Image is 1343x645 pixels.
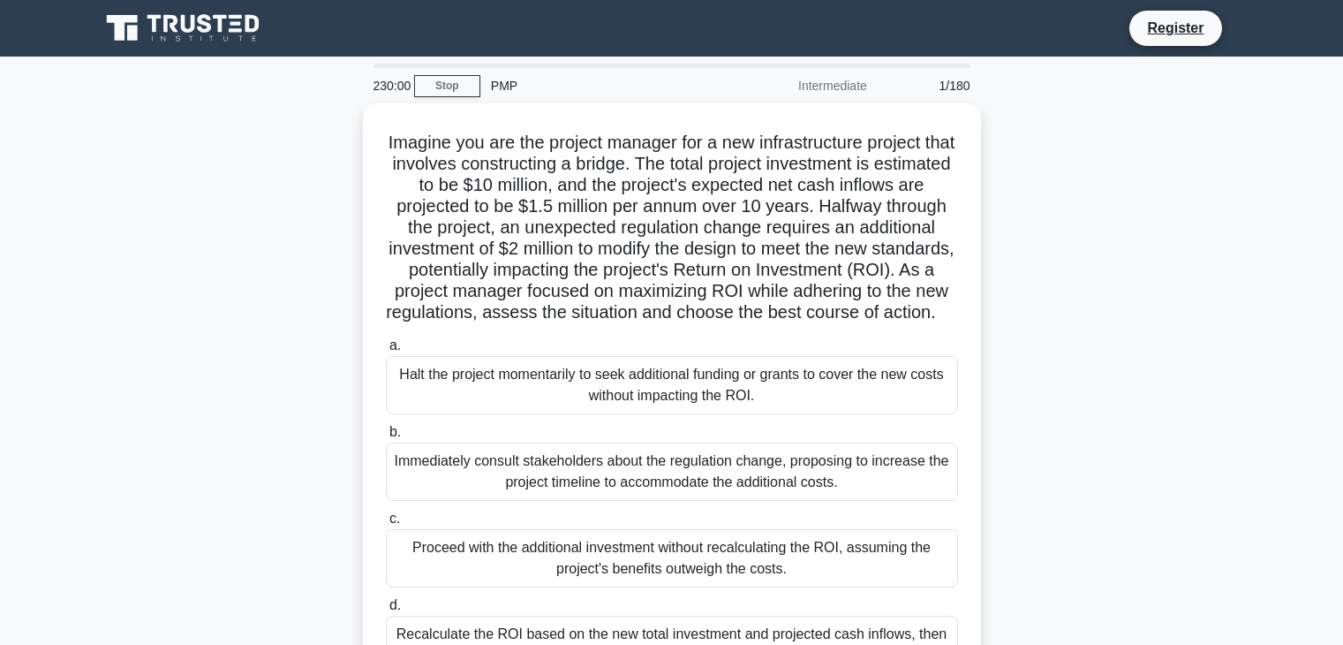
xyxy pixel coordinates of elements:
div: 230:00 [363,68,414,103]
h5: Imagine you are the project manager for a new infrastructure project that involves constructing a... [384,132,960,324]
div: Halt the project momentarily to seek additional funding or grants to cover the new costs without ... [386,356,958,414]
div: Proceed with the additional investment without recalculating the ROI, assuming the project's bene... [386,529,958,588]
a: Register [1136,17,1214,39]
a: Stop [414,75,480,97]
div: Intermediate [723,68,878,103]
div: 1/180 [878,68,981,103]
div: Immediately consult stakeholders about the regulation change, proposing to increase the project t... [386,443,958,501]
span: b. [389,424,401,439]
span: c. [389,511,400,526]
div: PMP [480,68,723,103]
span: a. [389,338,401,353]
span: d. [389,597,401,612]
